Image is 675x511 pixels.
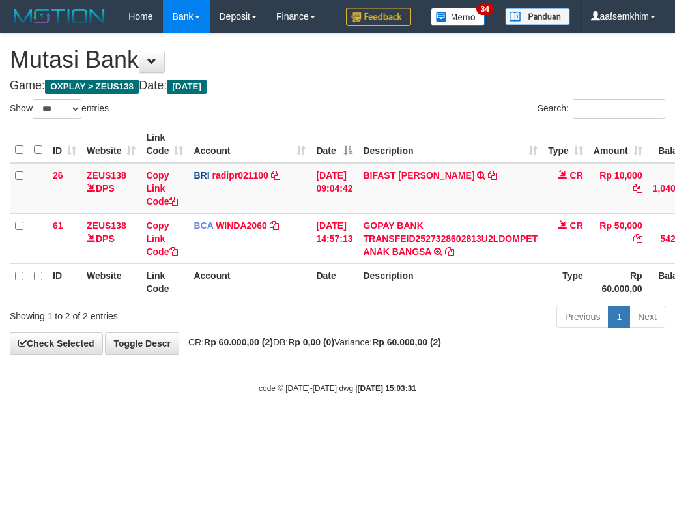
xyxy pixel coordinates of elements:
span: CR: DB: Variance: [182,337,441,347]
input: Search: [573,99,665,119]
th: Type: activate to sort column ascending [543,126,588,163]
span: 26 [53,170,63,181]
th: ID: activate to sort column ascending [48,126,81,163]
strong: [DATE] 15:03:31 [358,384,416,393]
th: Website [81,263,141,300]
a: Copy BIFAST ERIKA S PAUN to clipboard [488,170,497,181]
a: Copy WINDA2060 to clipboard [270,220,279,231]
span: BCA [194,220,213,231]
img: Feedback.jpg [346,8,411,26]
th: Rp 60.000,00 [588,263,648,300]
span: 61 [53,220,63,231]
th: Date [311,263,358,300]
a: radipr021100 [212,170,268,181]
img: Button%20Memo.svg [431,8,485,26]
td: DPS [81,213,141,263]
img: panduan.png [505,8,570,25]
th: Amount: activate to sort column ascending [588,126,648,163]
a: WINDA2060 [216,220,267,231]
strong: Rp 60.000,00 (2) [372,337,441,347]
a: GOPAY BANK TRANSFEID2527328602813U2LDOMPET ANAK BANGSA [363,220,538,257]
a: Next [629,306,665,328]
span: [DATE] [167,80,207,94]
span: BRI [194,170,209,181]
a: 1 [608,306,630,328]
h4: Game: Date: [10,80,665,93]
span: CR [570,170,583,181]
th: Account [188,263,311,300]
h1: Mutasi Bank [10,47,665,73]
th: Website: activate to sort column ascending [81,126,141,163]
strong: Rp 0,00 (0) [288,337,334,347]
td: Rp 50,000 [588,213,648,263]
th: ID [48,263,81,300]
a: BIFAST [PERSON_NAME] [363,170,474,181]
th: Description: activate to sort column ascending [358,126,543,163]
a: Toggle Descr [105,332,179,355]
td: Rp 10,000 [588,163,648,214]
td: [DATE] 14:57:13 [311,213,358,263]
label: Search: [538,99,665,119]
th: Description [358,263,543,300]
strong: Rp 60.000,00 (2) [204,337,273,347]
label: Show entries [10,99,109,119]
th: Link Code [141,263,188,300]
a: Previous [556,306,609,328]
th: Date: activate to sort column descending [311,126,358,163]
a: ZEUS138 [87,170,126,181]
img: MOTION_logo.png [10,7,109,26]
a: Copy GOPAY BANK TRANSFEID2527328602813U2LDOMPET ANAK BANGSA to clipboard [445,246,454,257]
div: Showing 1 to 2 of 2 entries [10,304,272,323]
td: DPS [81,163,141,214]
a: Copy Link Code [146,220,178,257]
th: Type [543,263,588,300]
th: Account: activate to sort column ascending [188,126,311,163]
td: [DATE] 09:04:42 [311,163,358,214]
th: Link Code: activate to sort column ascending [141,126,188,163]
a: Copy Rp 10,000 to clipboard [633,183,642,194]
a: Copy radipr021100 to clipboard [271,170,280,181]
a: Copy Link Code [146,170,178,207]
small: code © [DATE]-[DATE] dwg | [259,384,416,393]
select: Showentries [33,99,81,119]
span: CR [570,220,583,231]
a: Check Selected [10,332,103,355]
a: Copy Rp 50,000 to clipboard [633,233,642,244]
span: OXPLAY > ZEUS138 [45,80,139,94]
span: 34 [476,3,494,15]
a: ZEUS138 [87,220,126,231]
